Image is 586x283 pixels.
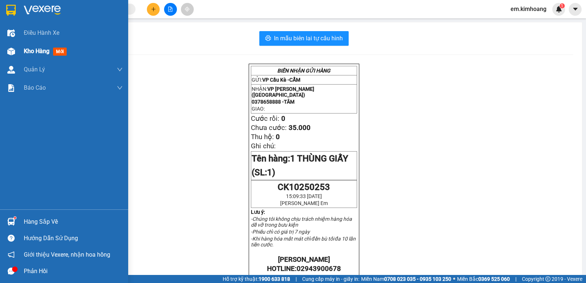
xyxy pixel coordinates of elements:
span: TÂM [39,40,52,46]
span: 0378658888 - [252,99,294,105]
span: CẨM [46,14,59,21]
strong: 0369 525 060 [478,276,510,282]
span: Kho hàng [24,48,49,55]
span: CK10250253 [278,182,330,192]
em: -Chúng tôi không chịu trách nhiệm hàng hóa dễ vỡ trong bưu kiện [251,216,352,228]
span: em.kimhoang [505,4,552,14]
span: message [8,268,15,275]
span: 1 THÙNG GIẤY (SL: [252,153,348,178]
span: 35.000 [289,124,311,132]
span: Tên hàng: [252,153,348,178]
strong: BIÊN NHẬN GỬI HÀNG [25,4,85,11]
span: | [296,275,297,283]
span: down [117,67,123,72]
span: Giới thiệu Vexere, nhận hoa hồng [24,250,110,259]
span: Hỗ trợ kỹ thuật: [223,275,290,283]
button: file-add [164,3,177,16]
span: VP Cầu Kè - [262,77,300,83]
span: GIAO: [252,106,265,112]
img: solution-icon [7,84,15,92]
div: Phản hồi [24,266,123,277]
img: logo-vxr [6,5,16,16]
span: file-add [168,7,173,12]
img: warehouse-icon [7,29,15,37]
span: ⚪️ [453,278,455,280]
span: | [515,275,516,283]
span: printer [265,35,271,42]
span: Miền Nam [361,275,451,283]
span: 0 [276,133,280,141]
span: down [117,85,123,91]
span: Điều hành xe [24,28,59,37]
sup: 1 [14,217,16,219]
span: VP [PERSON_NAME] ([GEOGRAPHIC_DATA]) [252,86,314,98]
span: Cước rồi: [251,115,279,123]
span: TÂM [284,99,294,105]
span: Chưa cước: [251,124,287,132]
button: printerIn mẫu biên lai tự cấu hình [259,31,349,46]
strong: [PERSON_NAME] [278,256,330,264]
span: GIAO: [3,48,18,55]
span: CẨM [289,77,300,83]
span: 0 [281,115,285,123]
span: caret-down [572,6,579,12]
span: 15:09:33 [DATE] [286,193,322,199]
img: warehouse-icon [7,218,15,226]
span: In mẫu biên lai tự cấu hình [274,34,343,43]
span: VP Cầu Kè - [15,14,59,21]
span: [PERSON_NAME] Em [280,200,328,206]
em: -Khi hàng hóa mất mát chỉ đền bù tối đa 10 lần tiền cước. [251,236,356,247]
span: Cung cấp máy in - giấy in: [302,275,359,283]
button: aim [181,3,194,16]
img: warehouse-icon [7,66,15,74]
strong: BIÊN NHẬN GỬI HÀNG [277,68,330,74]
img: warehouse-icon [7,48,15,55]
span: copyright [545,276,550,282]
div: Hàng sắp về [24,216,123,227]
strong: Lưu ý: [251,209,265,215]
span: 02943900678 [297,265,341,273]
span: Miền Bắc [457,275,510,283]
span: Ghi chú: [251,142,276,150]
p: GỬI: [3,14,107,21]
span: aim [185,7,190,12]
span: Thu hộ: [251,133,274,141]
p: NHẬN: [3,25,107,38]
span: 1) [267,167,275,178]
span: notification [8,251,15,258]
span: Báo cáo [24,83,46,92]
em: -Phiếu chỉ có giá trị 7 ngày [251,229,310,235]
strong: HOTLINE: [267,265,341,273]
span: 0378658888 - [3,40,52,46]
span: mới [53,48,67,56]
p: NHẬN: [252,86,356,98]
sup: 1 [560,3,565,8]
span: Quản Lý [24,65,45,74]
img: icon-new-feature [556,6,562,12]
span: plus [151,7,156,12]
strong: 0708 023 035 - 0935 103 250 [384,276,451,282]
p: GỬI: [252,77,356,83]
strong: 1900 633 818 [259,276,290,282]
span: VP [PERSON_NAME] ([GEOGRAPHIC_DATA]) [3,25,74,38]
button: caret-down [569,3,582,16]
button: plus [147,3,160,16]
div: Hướng dẫn sử dụng [24,233,123,244]
span: question-circle [8,235,15,242]
span: 1 [561,3,563,8]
